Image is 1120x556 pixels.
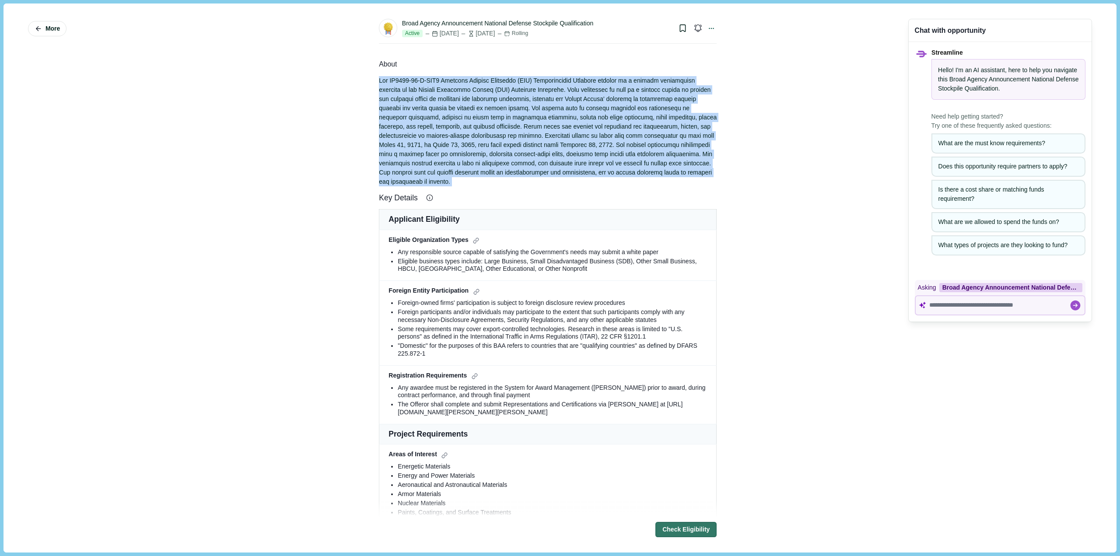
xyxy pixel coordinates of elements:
button: Does this opportunity require partners to apply? [931,157,1085,177]
div: About [379,59,717,70]
td: Project Requirements [379,424,717,444]
div: Some requirements may cover export-controlled technologies. Research in these areas is limited to... [398,325,707,341]
span: Key Details [379,192,423,203]
div: Eligible Organization Types [388,236,707,245]
div: Registration Requirements [388,372,707,381]
span: More [45,25,60,32]
div: The Offeror shall complete and submit Representations and Certifications via [PERSON_NAME] at [UR... [398,401,707,416]
div: Foreign Entity Participation [388,287,707,296]
button: What are the must know requirements? [931,133,1085,154]
div: [DATE] [424,29,459,38]
div: Foreign-owned firms' participation is subject to foreign disclosure review procedures [398,299,707,307]
div: Areas of Interest [388,451,707,460]
button: Is there a cost share or matching funds requirement? [931,180,1085,209]
div: Lor IP9499-96-D-SIT9 Ametcons Adipisc Elitseddo (EIU) Temporincidid Utlabore etdolor ma a enimadm... [379,76,717,186]
div: What types of projects are they looking to fund? [938,241,1078,250]
div: Broad Agency Announcement National Defense Stockpile Qualification [939,283,1082,292]
span: Hello! I'm an AI assistant, here to help you navigate this . [938,66,1078,92]
div: Does this opportunity require partners to apply? [938,162,1078,171]
div: Broad Agency Announcement National Defense Stockpile Qualification [402,19,593,28]
span: Active [402,30,423,38]
button: What are we allowed to spend the funds on? [931,212,1085,232]
td: Applicant Eligibility [379,210,717,230]
div: Aeronautical and Astronautical Materials [398,481,707,489]
span: Broad Agency Announcement National Defense Stockpile Qualification [938,76,1078,92]
div: Armor Materials [398,490,707,498]
div: Is there a cost share or matching funds requirement? [938,185,1078,203]
div: Foreign participants and/or individuals may participate to the extent that such participants comp... [398,308,707,324]
div: "Domestic" for the purposes of this BAA refers to countries that are "qualifying countries" as de... [398,342,707,357]
button: Check Eligibility [655,522,717,537]
div: [DATE] [460,29,495,38]
div: Energy and Power Materials [398,472,707,480]
div: Eligible business types include: Large Business, Small Disadvantaged Business (SDB), Other Small ... [398,258,707,273]
div: Energetic Materials [398,463,707,471]
div: Any responsible source capable of satisfying the Government's needs may submit a white paper [398,248,707,256]
div: Rolling [504,30,528,38]
div: Asking [915,280,1085,295]
div: Chat with opportunity [915,25,986,35]
div: What are the must know requirements? [938,139,1078,148]
button: Bookmark this grant. [675,21,690,36]
div: Nuclear Materials [398,500,707,507]
span: Need help getting started? Try one of these frequently asked questions: [931,112,1085,130]
span: Streamline [931,49,963,56]
img: badge.png [379,19,397,37]
button: What types of projects are they looking to fund? [931,235,1085,255]
div: What are we allowed to spend the funds on? [938,217,1078,227]
button: More [28,21,66,36]
div: Any awardee must be registered in the System for Award Management ([PERSON_NAME]) prior to award,... [398,384,707,399]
